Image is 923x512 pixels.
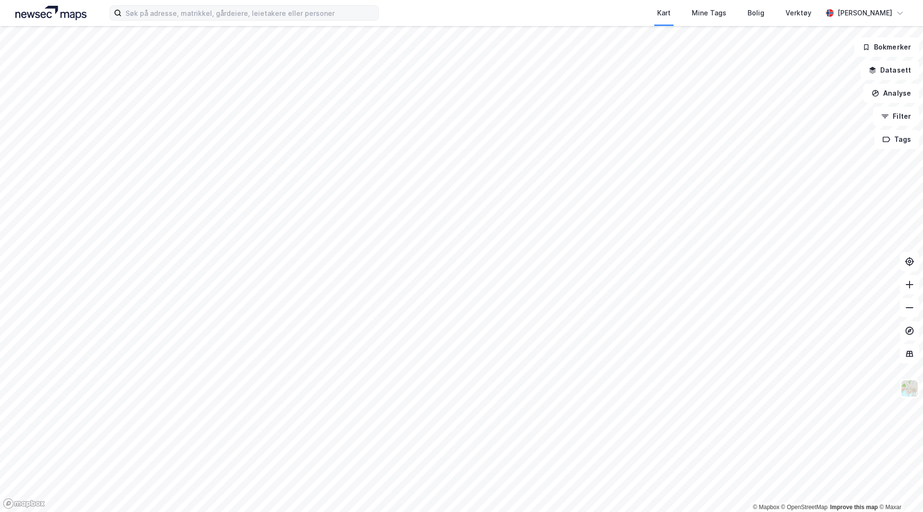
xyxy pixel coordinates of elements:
a: Mapbox [753,504,779,511]
button: Bokmerker [854,37,919,57]
button: Analyse [863,84,919,103]
img: Z [900,379,919,398]
a: Mapbox homepage [3,498,45,509]
div: Bolig [748,7,764,19]
div: Kart [657,7,671,19]
button: Datasett [861,61,919,80]
div: Mine Tags [692,7,726,19]
div: Verktøy [786,7,811,19]
button: Filter [873,107,919,126]
a: Improve this map [830,504,878,511]
iframe: Chat Widget [875,466,923,512]
div: [PERSON_NAME] [837,7,892,19]
input: Søk på adresse, matrikkel, gårdeiere, leietakere eller personer [122,6,378,20]
div: Kontrollprogram for chat [875,466,923,512]
img: logo.a4113a55bc3d86da70a041830d287a7e.svg [15,6,87,20]
button: Tags [874,130,919,149]
a: OpenStreetMap [781,504,828,511]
